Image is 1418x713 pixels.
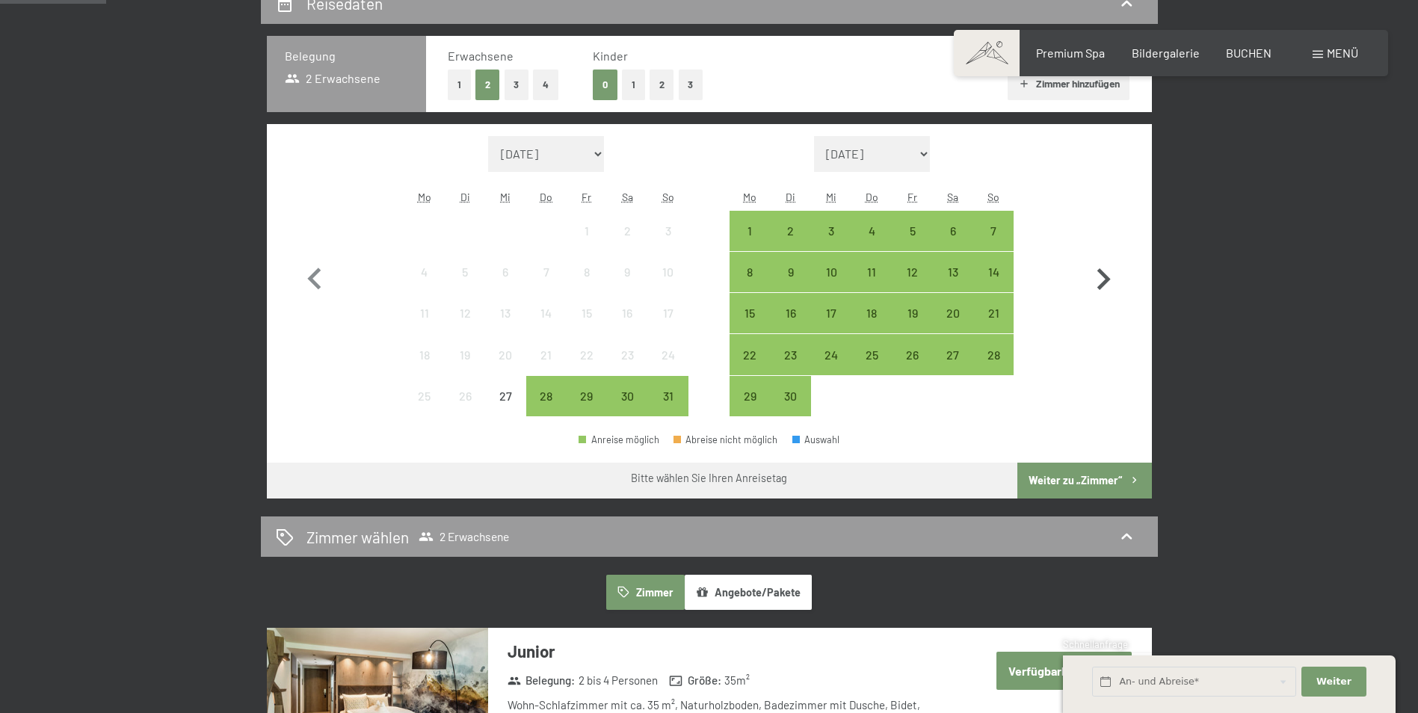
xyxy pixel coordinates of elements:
div: 9 [772,266,810,303]
div: Fri Aug 22 2025 [567,334,607,374]
abbr: Dienstag [786,191,795,203]
span: 2 bis 4 Personen [579,673,658,688]
div: 23 [772,349,810,386]
button: Zimmer [606,575,684,609]
div: Wed Sep 03 2025 [811,211,851,251]
div: Anreise möglich [730,211,770,251]
div: 17 [813,307,850,345]
div: Tue Sep 02 2025 [771,211,811,251]
div: 19 [446,349,484,386]
div: 1 [568,225,605,262]
button: 0 [593,70,617,100]
button: Nächster Monat [1082,136,1125,417]
abbr: Samstag [947,191,958,203]
div: Mon Aug 04 2025 [404,252,445,292]
div: Anreise möglich [933,293,973,333]
div: Fri Aug 15 2025 [567,293,607,333]
div: Anreise möglich [730,293,770,333]
abbr: Donnerstag [540,191,552,203]
div: Anreise nicht möglich [567,334,607,374]
abbr: Montag [743,191,756,203]
div: Anreise nicht möglich [567,211,607,251]
div: 17 [649,307,686,345]
div: Anreise nicht möglich [567,252,607,292]
abbr: Freitag [907,191,917,203]
div: Fri Aug 01 2025 [567,211,607,251]
div: 26 [893,349,931,386]
div: 10 [649,266,686,303]
div: 23 [608,349,646,386]
div: 27 [487,390,524,428]
div: Mon Aug 18 2025 [404,334,445,374]
a: BUCHEN [1226,46,1271,60]
div: Sat Sep 20 2025 [933,293,973,333]
div: Anreise nicht möglich [526,252,567,292]
div: 26 [446,390,484,428]
div: Anreise möglich [851,334,892,374]
div: Anreise nicht möglich [607,252,647,292]
div: 30 [608,390,646,428]
div: 7 [975,225,1012,262]
div: Tue Aug 12 2025 [445,293,485,333]
span: Schnellanfrage [1063,638,1128,650]
div: Anreise möglich [771,211,811,251]
button: 3 [679,70,703,100]
div: Abreise nicht möglich [673,435,778,445]
div: Sun Sep 14 2025 [973,252,1014,292]
abbr: Dienstag [460,191,470,203]
div: Anreise nicht möglich [404,293,445,333]
div: 24 [649,349,686,386]
div: Anreise möglich [851,211,892,251]
div: Bitte wählen Sie Ihren Anreisetag [631,471,787,486]
div: Anreise nicht möglich [607,334,647,374]
div: Anreise möglich [567,376,607,416]
div: 4 [853,225,890,262]
h3: Belegung [285,48,408,64]
div: 25 [406,390,443,428]
div: Anreise möglich [892,293,932,333]
div: Anreise möglich [771,376,811,416]
div: Anreise möglich [933,334,973,374]
div: 21 [975,307,1012,345]
div: Anreise möglich [811,334,851,374]
div: Anreise möglich [933,211,973,251]
button: Verfügbarkeit prüfen [996,652,1132,690]
div: Anreise nicht möglich [445,293,485,333]
div: Thu Aug 21 2025 [526,334,567,374]
div: Mon Aug 11 2025 [404,293,445,333]
div: Mon Sep 29 2025 [730,376,770,416]
div: 24 [813,349,850,386]
div: Wed Aug 13 2025 [485,293,525,333]
h3: Junior [508,640,952,663]
div: Tue Sep 30 2025 [771,376,811,416]
div: 1 [731,225,768,262]
div: 7 [528,266,565,303]
div: Thu Sep 25 2025 [851,334,892,374]
div: Mon Aug 25 2025 [404,376,445,416]
div: 11 [406,307,443,345]
div: Mon Sep 22 2025 [730,334,770,374]
span: Weiter [1316,675,1351,688]
div: 25 [853,349,890,386]
button: Zimmer hinzufügen [1008,67,1129,100]
a: Premium Spa [1036,46,1105,60]
span: Menü [1327,46,1358,60]
div: Wed Sep 24 2025 [811,334,851,374]
div: Mon Sep 15 2025 [730,293,770,333]
button: 3 [505,70,529,100]
div: Fri Aug 08 2025 [567,252,607,292]
div: Anreise möglich [730,376,770,416]
div: 6 [487,266,524,303]
div: Anreise nicht möglich [647,334,688,374]
div: Anreise nicht möglich [607,211,647,251]
div: Anreise möglich [973,334,1014,374]
div: Sat Aug 30 2025 [607,376,647,416]
button: 1 [448,70,471,100]
div: Anreise nicht möglich [647,252,688,292]
div: Anreise nicht möglich [485,334,525,374]
div: Thu Sep 04 2025 [851,211,892,251]
abbr: Montag [418,191,431,203]
div: Anreise nicht möglich [445,334,485,374]
div: Sat Aug 23 2025 [607,334,647,374]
